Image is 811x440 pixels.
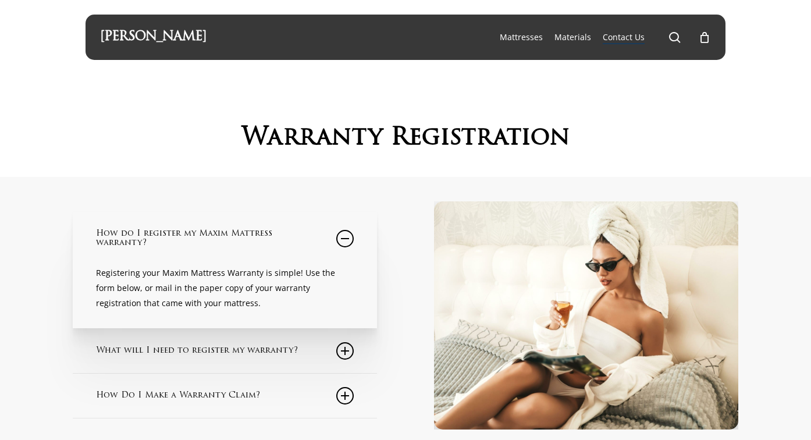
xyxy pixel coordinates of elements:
[148,125,663,152] h3: Warranty Registration
[603,31,645,43] a: Contact Us
[96,212,354,265] a: How do I register my Maxim Mattress warranty?
[494,15,711,60] nav: Main Menu
[554,31,591,42] span: Materials
[698,31,711,44] a: Cart
[500,31,543,42] span: Mattresses
[96,265,354,311] p: Registering your Maxim Mattress Warranty is simple! Use the form below, or mail in the paper copy...
[554,31,591,43] a: Materials
[100,31,207,44] a: [PERSON_NAME]
[603,31,645,42] span: Contact Us
[500,31,543,43] a: Mattresses
[96,329,354,373] a: What will I need to register my warranty?
[96,374,354,418] a: How Do I Make a Warranty Claim?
